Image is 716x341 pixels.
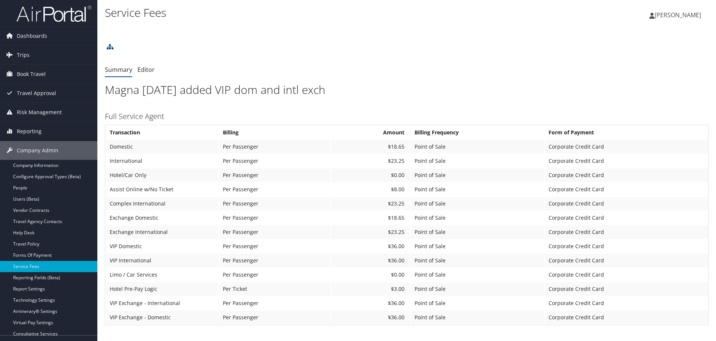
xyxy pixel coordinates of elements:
[545,254,707,267] td: Corporate Credit Card
[105,66,132,74] a: Summary
[655,11,701,19] span: [PERSON_NAME]
[106,311,218,324] td: VIP Exchange - Domestic
[545,140,707,153] td: Corporate Credit Card
[219,168,330,182] td: Per Passenger
[106,126,218,139] th: Transaction
[106,168,218,182] td: Hotel/Car Only
[411,282,544,296] td: Point of Sale
[219,140,330,153] td: Per Passenger
[106,240,218,253] td: VIP Domestic
[106,268,218,281] td: Limo / Car Services
[411,197,544,210] td: Point of Sale
[411,168,544,182] td: Point of Sale
[106,211,218,225] td: Exchange Domestic
[545,296,707,310] td: Corporate Credit Card
[105,82,709,98] h1: Magna [DATE] added VIP dom and intl exch
[545,126,707,139] th: Form of Payment
[411,211,544,225] td: Point of Sale
[106,140,218,153] td: Domestic
[106,183,218,196] td: Assist Online w/No Ticket
[219,183,330,196] td: Per Passenger
[331,140,410,153] td: $18.65
[106,282,218,296] td: Hotel Pre-Pay Logic
[545,211,707,225] td: Corporate Credit Card
[17,65,46,83] span: Book Travel
[545,168,707,182] td: Corporate Credit Card
[331,254,410,267] td: $36.00
[17,27,47,45] span: Dashboards
[105,111,709,122] h3: Full Service Agent
[331,311,410,324] td: $36.00
[17,84,56,103] span: Travel Approval
[137,66,155,74] a: Editor
[411,254,544,267] td: Point of Sale
[17,141,58,160] span: Company Admin
[545,197,707,210] td: Corporate Credit Card
[331,225,410,239] td: $23.25
[106,296,218,310] td: VIP Exchange - International
[411,268,544,281] td: Point of Sale
[545,282,707,296] td: Corporate Credit Card
[411,140,544,153] td: Point of Sale
[649,4,709,26] a: [PERSON_NAME]
[411,225,544,239] td: Point of Sale
[545,240,707,253] td: Corporate Credit Card
[545,154,707,168] td: Corporate Credit Card
[411,154,544,168] td: Point of Sale
[331,211,410,225] td: $18.65
[17,46,30,64] span: Trips
[219,240,330,253] td: Per Passenger
[219,296,330,310] td: Per Passenger
[106,225,218,239] td: Exchange International
[331,183,410,196] td: $8.00
[17,122,42,141] span: Reporting
[331,126,410,139] th: Amount
[219,211,330,225] td: Per Passenger
[219,254,330,267] td: Per Passenger
[105,5,507,21] h1: Service Fees
[17,103,62,122] span: Risk Management
[331,168,410,182] td: $0.00
[331,154,410,168] td: $23.25
[411,296,544,310] td: Point of Sale
[219,311,330,324] td: Per Passenger
[219,225,330,239] td: Per Passenger
[219,268,330,281] td: Per Passenger
[411,126,544,139] th: Billing Frequency
[331,240,410,253] td: $36.00
[16,5,91,22] img: airportal-logo.png
[411,240,544,253] td: Point of Sale
[331,296,410,310] td: $36.00
[545,311,707,324] td: Corporate Credit Card
[331,268,410,281] td: $0.00
[331,282,410,296] td: $3.00
[545,268,707,281] td: Corporate Credit Card
[331,197,410,210] td: $23.25
[219,126,330,139] th: Billing
[545,225,707,239] td: Corporate Credit Card
[545,183,707,196] td: Corporate Credit Card
[219,282,330,296] td: Per Ticket
[106,254,218,267] td: VIP International
[411,183,544,196] td: Point of Sale
[219,197,330,210] td: Per Passenger
[219,154,330,168] td: Per Passenger
[106,154,218,168] td: International
[411,311,544,324] td: Point of Sale
[106,197,218,210] td: Complex International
